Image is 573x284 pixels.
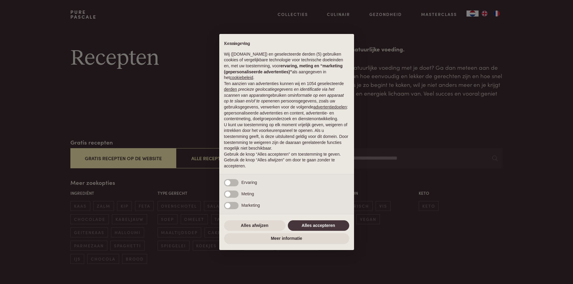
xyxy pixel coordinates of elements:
[288,220,349,231] button: Alles accepteren
[224,151,349,169] p: Gebruik de knop “Alles accepteren” om toestemming te geven. Gebruik de knop “Alles afwijzen” om d...
[242,191,254,196] span: Meting
[224,87,237,93] button: derden
[224,122,349,151] p: U kunt uw toestemming op elk moment vrijelijk geven, weigeren of intrekken door het voorkeurenpan...
[242,180,257,185] span: Ervaring
[242,203,260,208] span: Marketing
[224,81,349,122] p: Ten aanzien van advertenties kunnen wij en 1054 geselecteerde gebruiken om en persoonsgegevens, z...
[224,87,334,98] em: precieze geolocatiegegevens en identificatie via het scannen van apparaten
[230,75,253,80] a: cookiebeleid
[224,63,343,74] strong: ervaring, meting en “marketing (gepersonaliseerde advertenties)”
[224,220,285,231] button: Alles afwijzen
[224,233,349,244] button: Meer informatie
[224,41,349,47] h2: Kennisgeving
[224,51,349,81] p: Wij ([DOMAIN_NAME]) en geselecteerde derden (5) gebruiken cookies of vergelijkbare technologie vo...
[224,93,344,104] em: informatie op een apparaat op te slaan en/of te openen
[313,104,347,110] button: advertentiedoelen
